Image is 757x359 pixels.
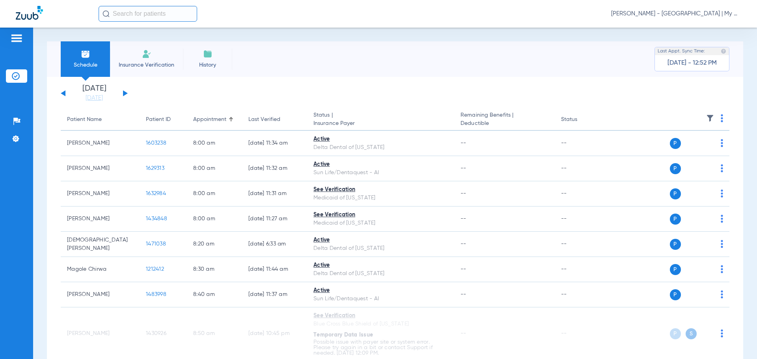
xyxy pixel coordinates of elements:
div: Active [313,236,448,244]
div: Appointment [193,115,236,124]
div: Last Verified [248,115,280,124]
img: group-dot-blue.svg [721,265,723,273]
div: See Verification [313,186,448,194]
img: Search Icon [103,10,110,17]
span: -- [461,241,466,247]
div: Active [313,160,448,169]
p: Possible issue with payer site or system error. Please try again in a bit or contact Support if n... [313,339,448,356]
td: 8:00 AM [187,206,242,232]
div: Patient Name [67,115,102,124]
span: 1430926 [146,331,166,336]
img: Manual Insurance Verification [142,49,151,59]
td: [DATE] 11:31 AM [242,181,307,206]
span: 1483998 [146,292,166,297]
span: -- [461,166,466,171]
li: [DATE] [71,85,118,102]
span: -- [461,266,466,272]
td: [DATE] 6:33 AM [242,232,307,257]
span: P [670,188,681,199]
a: [DATE] [71,94,118,102]
img: Zuub Logo [16,6,43,20]
td: [PERSON_NAME] [61,282,140,307]
img: group-dot-blue.svg [721,114,723,122]
img: hamburger-icon [10,33,23,43]
div: Sun Life/Dentaquest - AI [313,295,448,303]
img: group-dot-blue.svg [721,215,723,223]
td: [DEMOGRAPHIC_DATA][PERSON_NAME] [61,232,140,257]
span: P [670,239,681,250]
td: Magole Chirwa [61,257,140,282]
span: S [686,328,697,339]
img: group-dot-blue.svg [721,290,723,298]
div: Active [313,286,448,295]
div: See Verification [313,211,448,219]
img: group-dot-blue.svg [721,240,723,248]
th: Status [555,109,608,131]
td: [PERSON_NAME] [61,156,140,181]
div: Patient ID [146,115,171,124]
td: -- [555,131,608,156]
span: Last Appt. Sync Time: [658,47,705,55]
div: Patient ID [146,115,181,124]
div: Active [313,261,448,270]
div: See Verification [313,312,448,320]
img: last sync help info [721,48,726,54]
div: Active [313,135,448,143]
span: 1471038 [146,241,166,247]
span: 1603238 [146,140,166,146]
div: Delta Dental of [US_STATE] [313,270,448,278]
span: Schedule [67,61,104,69]
div: Sun Life/Dentaquest - AI [313,169,448,177]
span: P [670,163,681,174]
span: P [670,138,681,149]
input: Search for patients [99,6,197,22]
div: Delta Dental of [US_STATE] [313,143,448,152]
div: Delta Dental of [US_STATE] [313,244,448,253]
img: group-dot-blue.svg [721,329,723,337]
span: -- [461,216,466,221]
td: -- [555,232,608,257]
td: -- [555,206,608,232]
span: -- [461,191,466,196]
span: Insurance Verification [116,61,177,69]
span: -- [461,331,466,336]
img: Schedule [81,49,90,59]
td: 8:00 AM [187,131,242,156]
span: 1632984 [146,191,166,196]
div: Appointment [193,115,226,124]
div: Blue Cross Blue Shield of [US_STATE] [313,320,448,328]
td: 8:00 AM [187,181,242,206]
td: -- [555,282,608,307]
span: 1212412 [146,266,164,272]
span: -- [461,140,466,146]
td: [DATE] 11:27 AM [242,206,307,232]
span: [PERSON_NAME] - [GEOGRAPHIC_DATA] | My Community Dental Centers [611,10,741,18]
img: group-dot-blue.svg [721,139,723,147]
img: History [203,49,213,59]
td: -- [555,156,608,181]
img: group-dot-blue.svg [721,164,723,172]
td: [DATE] 11:44 AM [242,257,307,282]
td: 8:30 AM [187,257,242,282]
img: group-dot-blue.svg [721,190,723,197]
span: P [670,328,681,339]
th: Status | [307,109,454,131]
span: 1629313 [146,166,164,171]
td: [DATE] 11:32 AM [242,156,307,181]
span: Insurance Payer [313,119,448,128]
td: [PERSON_NAME] [61,206,140,232]
span: History [189,61,226,69]
span: P [670,264,681,275]
img: filter.svg [706,114,714,122]
div: Medicaid of [US_STATE] [313,219,448,227]
span: P [670,214,681,225]
td: [PERSON_NAME] [61,181,140,206]
span: [DATE] - 12:52 PM [668,59,717,67]
span: Deductible [461,119,548,128]
td: [DATE] 11:37 AM [242,282,307,307]
span: -- [461,292,466,297]
td: [DATE] 11:34 AM [242,131,307,156]
th: Remaining Benefits | [454,109,554,131]
td: 8:20 AM [187,232,242,257]
span: P [670,289,681,300]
